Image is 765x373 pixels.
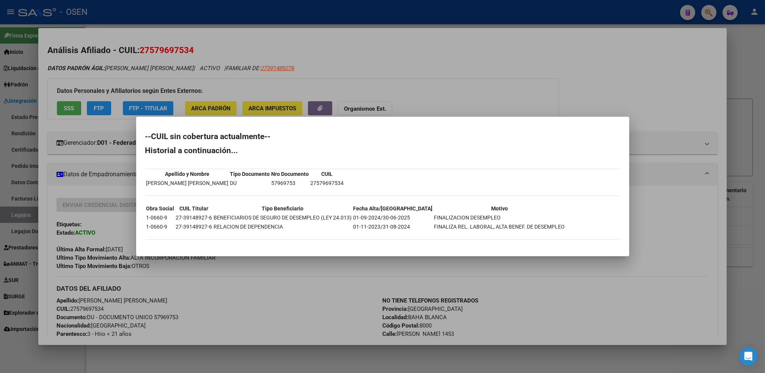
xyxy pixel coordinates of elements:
[145,147,620,154] h2: Historial a continuación...
[353,223,433,231] td: 01-11-2023/31-08-2024
[176,213,213,222] td: 27-39148927-6
[146,179,229,187] td: [PERSON_NAME] [PERSON_NAME]
[230,179,270,187] td: DU
[146,223,175,231] td: 1-0660-9
[214,223,352,231] td: RELACION DE DEPENDENCIA
[146,213,175,222] td: 1-0660-9
[146,170,229,178] th: Apellido y Nombre
[434,213,566,222] td: FINALIZACION DESEMPLEO
[271,179,309,187] td: 57969753
[434,223,566,231] td: FINALIZA REL. LABORAL, ALTA BENEF. DE DESEMPLEO
[176,223,213,231] td: 27-39148927-6
[739,347,757,365] div: Open Intercom Messenger
[214,213,352,222] td: BENEFICIARIOS DE SEGURO DE DESEMPLEO (LEY 24.013)
[353,204,433,213] th: Fecha Alta/[GEOGRAPHIC_DATA]
[310,170,344,178] th: CUIL
[271,170,309,178] th: Nro Documento
[176,204,213,213] th: CUIL Titular
[310,179,344,187] td: 27579697534
[353,213,433,222] td: 01-09-2024/30-06-2025
[230,170,270,178] th: Tipo Documento
[434,204,566,213] th: Motivo
[214,204,352,213] th: Tipo Beneficiario
[145,133,620,140] h2: --CUIL sin cobertura actualmente--
[146,204,175,213] th: Obra Social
